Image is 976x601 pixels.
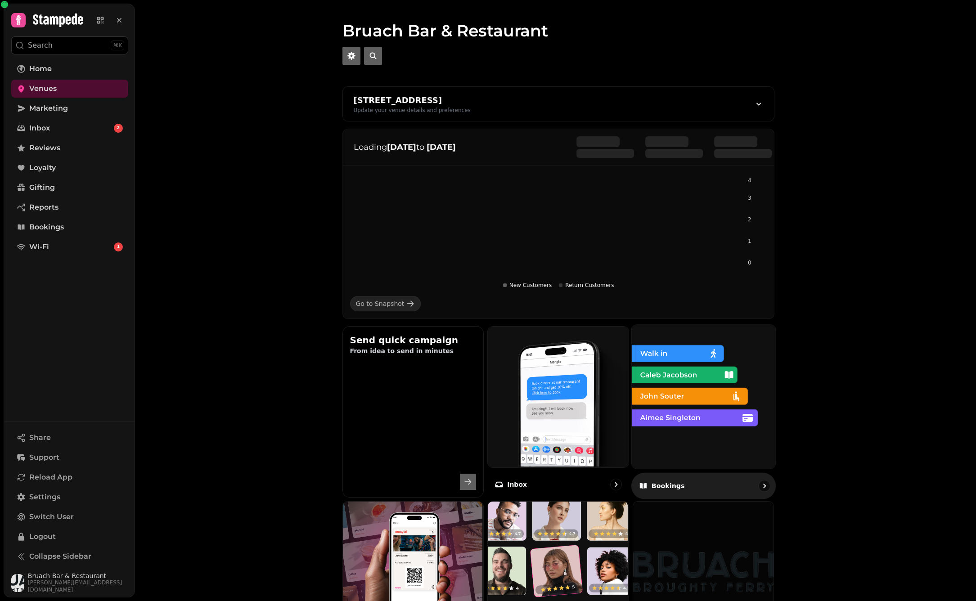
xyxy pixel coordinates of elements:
[11,488,128,506] a: Settings
[354,141,558,153] p: Loading to
[631,324,774,467] img: Bookings
[652,481,685,490] p: Bookings
[11,139,128,157] a: Reviews
[11,36,128,54] button: Search⌘K
[29,432,51,443] span: Share
[29,123,50,134] span: Inbox
[29,472,72,483] span: Reload App
[612,480,621,489] svg: go to
[29,103,68,114] span: Marketing
[29,531,56,542] span: Logout
[11,218,128,236] a: Bookings
[350,346,477,355] p: From idea to send in minutes
[29,511,74,522] span: Switch User
[354,107,471,114] div: Update your venue details and preferences
[354,94,471,107] div: [STREET_ADDRESS]
[29,143,60,153] span: Reviews
[11,574,24,592] img: User avatar
[760,481,769,490] svg: go to
[748,177,751,184] tspan: 4
[487,326,628,466] img: Inbox
[11,99,128,117] a: Marketing
[11,119,128,137] a: Inbox2
[28,573,128,579] span: Bruach Bar & Restaurant
[29,182,55,193] span: Gifting
[29,202,58,213] span: Reports
[631,324,776,499] a: BookingsBookings
[11,238,128,256] a: Wi-Fi1
[29,242,49,252] span: Wi-Fi
[11,159,128,177] a: Loyalty
[11,508,128,526] button: Switch User
[111,40,124,50] div: ⌘K
[387,142,416,152] strong: [DATE]
[748,195,751,201] tspan: 3
[11,198,128,216] a: Reports
[356,299,405,308] div: Go to Snapshot
[117,125,120,131] span: 2
[28,40,53,51] p: Search
[11,449,128,466] button: Support
[11,80,128,98] a: Venues
[487,326,629,498] a: InboxInbox
[29,492,60,502] span: Settings
[427,142,456,152] strong: [DATE]
[117,244,120,250] span: 1
[11,60,128,78] a: Home
[29,551,91,562] span: Collapse Sidebar
[29,452,59,463] span: Support
[559,282,614,289] div: Return Customers
[11,547,128,565] button: Collapse Sidebar
[29,222,64,233] span: Bookings
[11,429,128,447] button: Share
[11,179,128,197] a: Gifting
[748,238,751,244] tspan: 1
[350,296,421,311] a: Go to Snapshot
[748,260,751,266] tspan: 0
[29,83,57,94] span: Venues
[11,573,128,593] button: User avatarBruach Bar & Restaurant[PERSON_NAME][EMAIL_ADDRESS][DOMAIN_NAME]
[28,579,128,593] span: [PERSON_NAME][EMAIL_ADDRESS][DOMAIN_NAME]
[11,468,128,486] button: Reload App
[503,282,552,289] div: New Customers
[350,334,477,346] h2: Send quick campaign
[29,63,52,74] span: Home
[342,326,484,498] button: Send quick campaignFrom idea to send in minutes
[507,480,527,489] p: Inbox
[11,528,128,546] button: Logout
[29,162,56,173] span: Loyalty
[748,216,751,223] tspan: 2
